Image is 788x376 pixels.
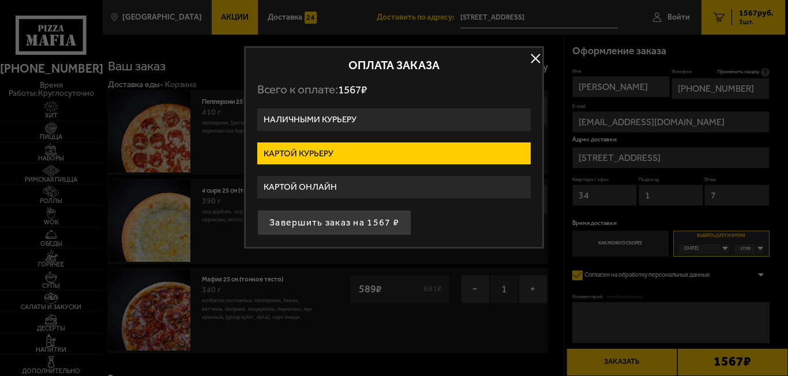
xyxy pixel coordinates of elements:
[257,142,531,165] label: Картой курьеру
[257,210,411,235] button: Завершить заказ на 1567 ₽
[257,59,531,71] h2: Оплата заказа
[338,83,367,96] span: 1567 ₽
[257,108,531,131] label: Наличными курьеру
[257,176,531,198] label: Картой онлайн
[257,82,531,97] p: Всего к оплате:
